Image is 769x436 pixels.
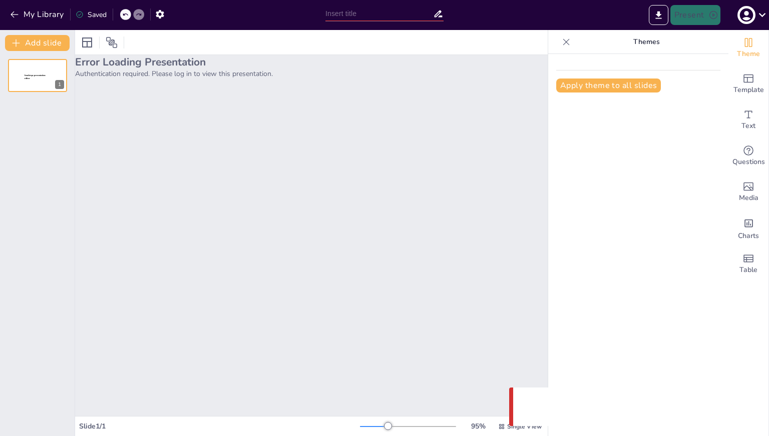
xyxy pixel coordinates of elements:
[728,102,768,138] div: Add text boxes
[79,34,95,50] div: Layout
[649,5,668,25] button: Export to PowerPoint
[670,5,720,25] button: Present
[739,264,757,275] span: Table
[732,156,765,167] span: Questions
[8,59,67,92] div: Sendsteps presentation editor1
[76,10,107,19] div: Saved
[728,210,768,246] div: Add charts and graphs
[728,246,768,282] div: Add a table
[728,138,768,174] div: Get real-time input from your audience
[556,78,661,92] button: Apply theme to all slides
[106,36,118,48] span: Position
[325,6,433,21] input: Insert title
[728,174,768,210] div: Add images, graphics, shapes or video
[79,421,360,431] div: Slide 1 / 1
[8,6,68,22] button: My Library
[541,401,729,413] p: Your request was made with invalid credentials.
[737,48,760,59] span: Theme
[55,80,64,89] div: 1
[741,120,755,131] span: Text
[574,30,718,54] p: Themes
[728,30,768,66] div: Change the overall theme
[75,69,548,78] p: Authentication required. Please log in to view this presentation.
[739,192,758,203] span: Media
[25,74,46,80] span: Sendsteps presentation editor
[75,55,548,69] h2: Error Loading Presentation
[507,422,542,430] span: Single View
[5,35,70,51] button: Add slide
[738,230,759,241] span: Charts
[733,84,764,95] span: Template
[466,421,490,431] div: 95 %
[728,66,768,102] div: Add ready made slides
